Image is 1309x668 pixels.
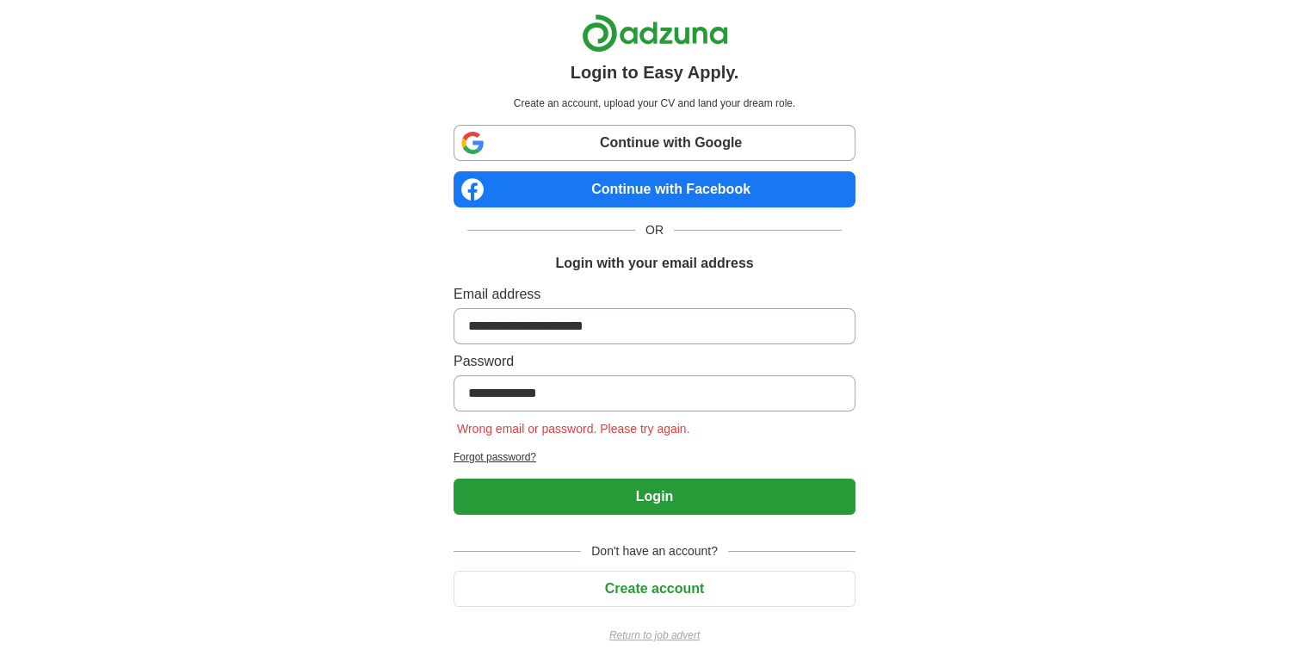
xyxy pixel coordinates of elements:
h1: Login with your email address [555,253,753,274]
span: OR [635,221,674,239]
button: Login [454,479,855,515]
label: Password [454,351,855,372]
button: Create account [454,571,855,607]
img: Adzuna logo [582,14,728,53]
p: Create an account, upload your CV and land your dream role. [457,96,852,111]
a: Continue with Facebook [454,171,855,207]
label: Email address [454,284,855,305]
h1: Login to Easy Apply. [571,59,739,85]
a: Return to job advert [454,628,855,643]
a: Continue with Google [454,125,855,161]
a: Create account [454,581,855,596]
a: Forgot password? [454,449,855,465]
span: Wrong email or password. Please try again. [454,422,694,436]
span: Don't have an account? [581,542,728,560]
